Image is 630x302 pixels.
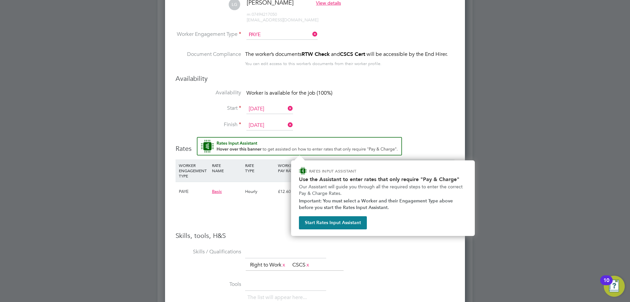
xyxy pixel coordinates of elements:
[212,189,222,194] span: Basic
[299,167,307,175] img: ENGAGE Assistant Icon
[302,51,330,57] b: RTW Check
[603,280,609,289] div: 10
[176,231,454,240] h3: Skills, tools, H&S
[176,121,241,128] label: Finish
[276,159,309,176] div: WORKER PAY RATE
[243,159,277,176] div: RATE TYPE
[210,159,243,176] div: RATE NAME
[176,248,241,255] label: Skills / Qualifications
[176,105,241,112] label: Start
[309,159,343,176] div: HOLIDAY PAY
[176,31,241,38] label: Worker Engagement Type
[343,159,376,176] div: EMPLOYER COST
[177,159,210,182] div: WORKER ENGAGEMENT TYPE
[245,50,448,58] div: The worker’s documents will be accessible by the End Hirer.
[276,182,309,201] div: £12.60
[376,159,409,176] div: AGENCY MARKUP
[604,276,625,297] button: Open Resource Center, 10 new notifications
[247,293,309,302] li: The list will appear here...
[309,168,391,174] p: RATES INPUT ASSISTANT
[299,198,454,210] strong: Important: You must select a Worker and their Engagement Type above before you start the Rates In...
[246,90,332,96] span: Worker is available for the job (100%)
[291,160,475,236] div: How to input Rates that only require Pay & Charge
[197,137,402,155] button: Rate Assistant
[305,261,310,269] a: x
[177,182,210,201] div: PAYE
[299,176,467,182] h2: Use the Assistant to enter rates that only require "Pay & Charge"
[290,261,313,269] li: CSCS
[176,137,454,153] h3: Rates
[331,51,340,58] span: and
[245,60,382,68] div: You can edit access to this worker’s documents from their worker profile.
[243,182,277,201] div: Hourly
[247,261,289,269] li: Right to Work
[176,89,241,96] label: Availability
[247,17,318,23] span: [EMAIL_ADDRESS][DOMAIN_NAME]
[247,12,277,17] span: 07494217050
[282,261,286,269] a: x
[409,159,431,182] div: AGENCY CHARGE RATE
[176,50,241,66] label: Document Compliance
[299,216,367,229] button: Start Rates Input Assistant
[246,104,293,114] input: Select one
[299,184,467,197] p: Our Assistant will guide you through all the required steps to enter the correct Pay & Charge Rates.
[246,30,318,40] input: Select one
[246,121,293,130] input: Select one
[340,51,365,57] b: CSCS Cert
[247,12,252,17] span: m:
[176,281,241,288] label: Tools
[176,74,454,83] h3: Availability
